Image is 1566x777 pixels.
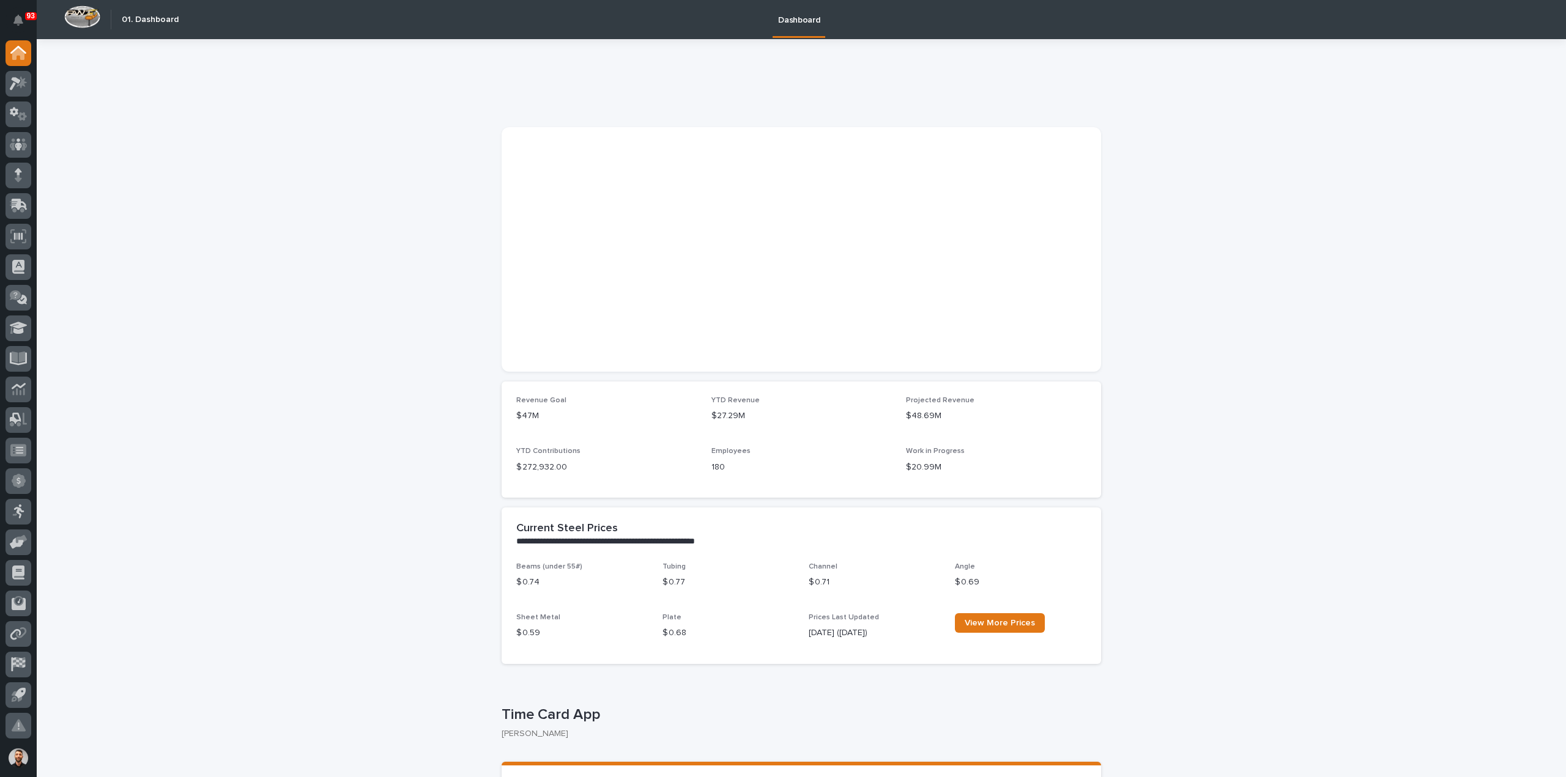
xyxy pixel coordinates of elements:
img: Workspace Logo [64,6,100,28]
p: $48.69M [906,410,1086,422]
p: $ 0.59 [516,627,648,639]
p: $ 0.77 [662,576,794,589]
a: View More Prices [955,613,1045,633]
span: Angle [955,563,975,570]
span: Channel [809,563,837,570]
p: 93 [27,12,35,20]
p: $27.29M [711,410,892,422]
div: Notifications93 [15,15,31,34]
span: Projected Revenue [906,397,974,404]
button: Notifications [6,7,31,33]
h2: 01. Dashboard [122,15,179,25]
span: Work in Progress [906,447,965,455]
p: $ 0.69 [955,576,1086,589]
span: YTD Revenue [711,397,760,404]
p: $20.99M [906,461,1086,474]
span: Revenue Goal [516,397,566,404]
p: $ 0.71 [809,576,940,589]
p: $47M [516,410,697,422]
span: YTD Contributions [516,447,581,455]
p: $ 272,932.00 [516,461,697,474]
span: Prices Last Updated [809,614,879,621]
span: Sheet Metal [516,614,560,621]
p: 180 [711,461,892,474]
p: Time Card App [502,706,1096,724]
span: Plate [662,614,681,621]
p: $ 0.68 [662,627,794,639]
p: $ 0.74 [516,576,648,589]
p: [DATE] ([DATE]) [809,627,940,639]
button: users-avatar [6,745,31,771]
span: View More Prices [965,619,1035,627]
span: Employees [711,447,751,455]
h2: Current Steel Prices [516,522,618,536]
span: Tubing [662,563,686,570]
span: Beams (under 55#) [516,563,582,570]
p: [PERSON_NAME] [502,729,1091,739]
